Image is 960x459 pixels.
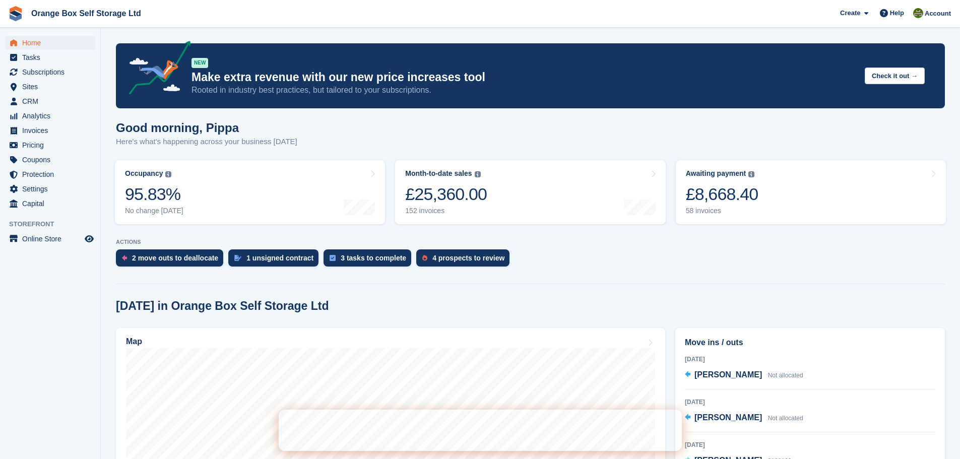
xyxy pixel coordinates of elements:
img: task-75834270c22a3079a89374b754ae025e5fb1db73e45f91037f5363f120a921f8.svg [330,255,336,261]
a: Occupancy 95.83% No change [DATE] [115,160,385,224]
a: menu [5,36,95,50]
div: [DATE] [685,440,935,449]
div: NEW [191,58,208,68]
a: 4 prospects to review [416,249,515,272]
div: [DATE] [685,355,935,364]
div: 95.83% [125,184,183,205]
span: Not allocated [768,415,803,422]
a: 3 tasks to complete [324,249,416,272]
a: menu [5,80,95,94]
span: Subscriptions [22,65,83,79]
span: Account [925,9,951,19]
a: Preview store [83,233,95,245]
div: Occupancy [125,169,163,178]
a: menu [5,196,95,211]
img: stora-icon-8386f47178a22dfd0bd8f6a31ec36ba5ce8667c1dd55bd0f319d3a0aa187defe.svg [8,6,23,21]
img: prospect-51fa495bee0391a8d652442698ab0144808aea92771e9ea1ae160a38d050c398.svg [422,255,427,261]
span: Create [840,8,860,18]
div: No change [DATE] [125,207,183,215]
a: menu [5,232,95,246]
a: Month-to-date sales £25,360.00 152 invoices [395,160,665,224]
span: Sites [22,80,83,94]
a: menu [5,50,95,64]
a: 2 move outs to deallocate [116,249,228,272]
span: CRM [22,94,83,108]
img: icon-info-grey-7440780725fd019a000dd9b08b2336e03edf1995a4989e88bcd33f0948082b44.svg [748,171,754,177]
img: price-adjustments-announcement-icon-8257ccfd72463d97f412b2fc003d46551f7dbcb40ab6d574587a9cd5c0d94... [120,41,191,98]
p: ACTIONS [116,239,945,245]
a: menu [5,182,95,196]
img: Pippa White [913,8,923,18]
span: Help [890,8,904,18]
a: menu [5,123,95,138]
span: [PERSON_NAME] [694,370,762,379]
div: [DATE] [685,398,935,407]
div: Awaiting payment [686,169,746,178]
div: 3 tasks to complete [341,254,406,262]
span: Analytics [22,109,83,123]
a: Orange Box Self Storage Ltd [27,5,145,22]
h2: [DATE] in Orange Box Self Storage Ltd [116,299,329,313]
button: Check it out → [865,68,925,84]
iframe: Intercom live chat banner [279,410,682,451]
a: [PERSON_NAME] Not allocated [685,412,803,425]
p: Here's what's happening across your business [DATE] [116,136,297,148]
div: £8,668.40 [686,184,758,205]
a: menu [5,109,95,123]
div: Month-to-date sales [405,169,472,178]
span: [PERSON_NAME] [694,413,762,422]
div: 58 invoices [686,207,758,215]
span: Not allocated [768,372,803,379]
span: Pricing [22,138,83,152]
span: Capital [22,196,83,211]
a: menu [5,138,95,152]
span: Invoices [22,123,83,138]
a: 1 unsigned contract [228,249,324,272]
h2: Move ins / outs [685,337,935,349]
a: menu [5,65,95,79]
h2: Map [126,337,142,346]
span: Home [22,36,83,50]
span: Settings [22,182,83,196]
a: [PERSON_NAME] Not allocated [685,369,803,382]
a: menu [5,167,95,181]
p: Rooted in industry best practices, but tailored to your subscriptions. [191,85,857,96]
span: Online Store [22,232,83,246]
h1: Good morning, Pippa [116,121,297,135]
span: Protection [22,167,83,181]
span: Storefront [9,219,100,229]
a: Awaiting payment £8,668.40 58 invoices [676,160,946,224]
a: menu [5,94,95,108]
div: £25,360.00 [405,184,487,205]
img: icon-info-grey-7440780725fd019a000dd9b08b2336e03edf1995a4989e88bcd33f0948082b44.svg [165,171,171,177]
span: Coupons [22,153,83,167]
img: contract_signature_icon-13c848040528278c33f63329250d36e43548de30e8caae1d1a13099fd9432cc5.svg [234,255,241,261]
div: 152 invoices [405,207,487,215]
img: icon-info-grey-7440780725fd019a000dd9b08b2336e03edf1995a4989e88bcd33f0948082b44.svg [475,171,481,177]
div: 2 move outs to deallocate [132,254,218,262]
img: move_outs_to_deallocate_icon-f764333ba52eb49d3ac5e1228854f67142a1ed5810a6f6cc68b1a99e826820c5.svg [122,255,127,261]
div: 1 unsigned contract [246,254,313,262]
p: Make extra revenue with our new price increases tool [191,70,857,85]
span: Tasks [22,50,83,64]
div: 4 prospects to review [432,254,504,262]
a: menu [5,153,95,167]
